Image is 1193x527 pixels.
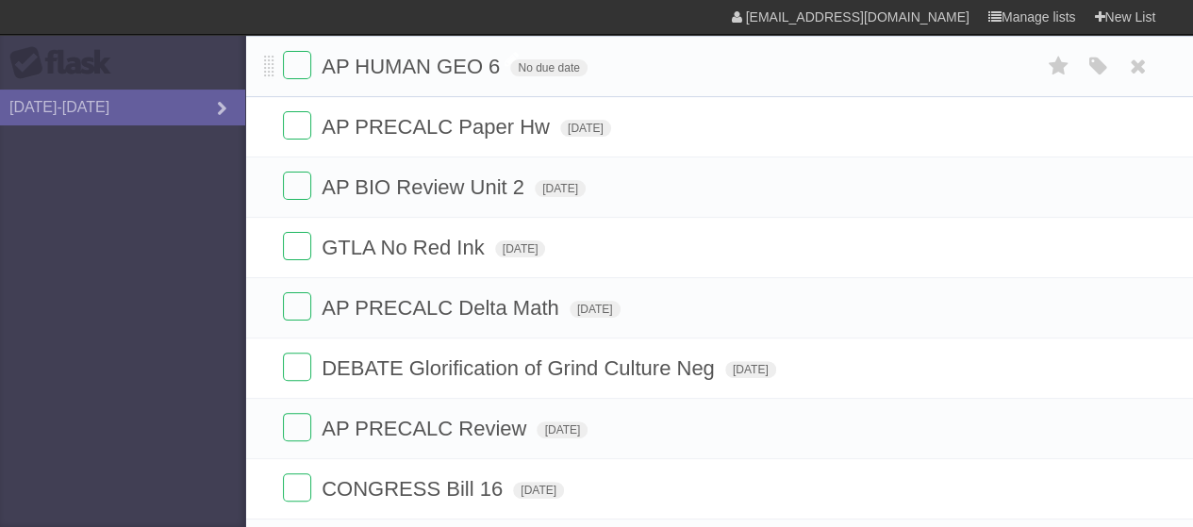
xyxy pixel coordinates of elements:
label: Done [283,111,311,140]
span: CONGRESS Bill 16 [322,477,507,501]
label: Done [283,413,311,441]
span: [DATE] [560,120,611,137]
span: DEBATE Glorification of Grind Culture Neg [322,356,720,380]
span: No due date [510,59,587,76]
span: [DATE] [725,361,776,378]
span: [DATE] [570,301,621,318]
label: Done [283,292,311,321]
span: AP HUMAN GEO 6 [322,55,505,78]
span: [DATE] [537,421,588,438]
span: [DATE] [495,240,546,257]
label: Done [283,473,311,502]
label: Done [283,353,311,381]
label: Done [283,172,311,200]
label: Done [283,232,311,260]
span: AP PRECALC Review [322,417,531,440]
span: AP BIO Review Unit 2 [322,175,529,199]
span: GTLA No Red Ink [322,236,489,259]
div: Flask [9,46,123,80]
label: Star task [1040,51,1076,82]
span: AP PRECALC Paper Hw [322,115,555,139]
span: [DATE] [513,482,564,499]
span: AP PRECALC Delta Math [322,296,563,320]
label: Done [283,51,311,79]
span: [DATE] [535,180,586,197]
